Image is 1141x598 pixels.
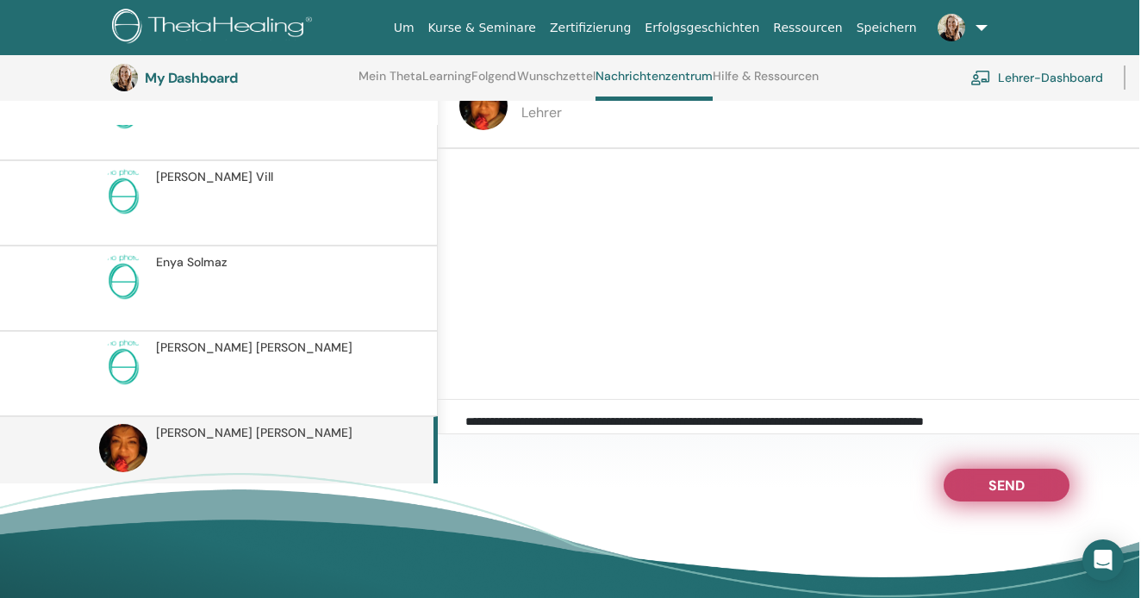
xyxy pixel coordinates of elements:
[471,69,516,97] a: Folgend
[112,9,318,47] img: logo.png
[459,82,508,130] img: default.jpg
[1082,539,1124,581] div: Open Intercom Messenger
[156,168,273,186] span: [PERSON_NAME] Vill
[99,253,147,302] img: no-photo.png
[970,59,1103,97] a: Lehrer-Dashboard
[766,12,849,44] a: Ressourcen
[988,477,1025,489] span: Send
[99,424,147,472] img: default.jpg
[970,70,991,85] img: chalkboard-teacher.svg
[713,69,819,97] a: Hilfe & Ressourcen
[944,469,1069,501] button: Send
[156,253,228,271] span: Enya Solmaz
[521,103,740,123] p: Lehrer
[421,12,543,44] a: Kurse & Seminare
[359,69,471,97] a: Mein ThetaLearning
[156,424,352,442] span: [PERSON_NAME] [PERSON_NAME]
[521,83,740,101] span: [PERSON_NAME] [PERSON_NAME]
[387,12,421,44] a: Um
[938,14,965,41] img: default.jpg
[638,12,766,44] a: Erfolgsgeschichten
[595,69,713,101] a: Nachrichtenzentrum
[156,339,352,357] span: [PERSON_NAME] [PERSON_NAME]
[543,12,638,44] a: Zertifizierung
[517,69,595,97] a: Wunschzettel
[110,64,138,91] img: default.jpg
[145,70,317,86] h3: My Dashboard
[99,339,147,387] img: no-photo.png
[99,168,147,216] img: no-photo.png
[850,12,924,44] a: Speichern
